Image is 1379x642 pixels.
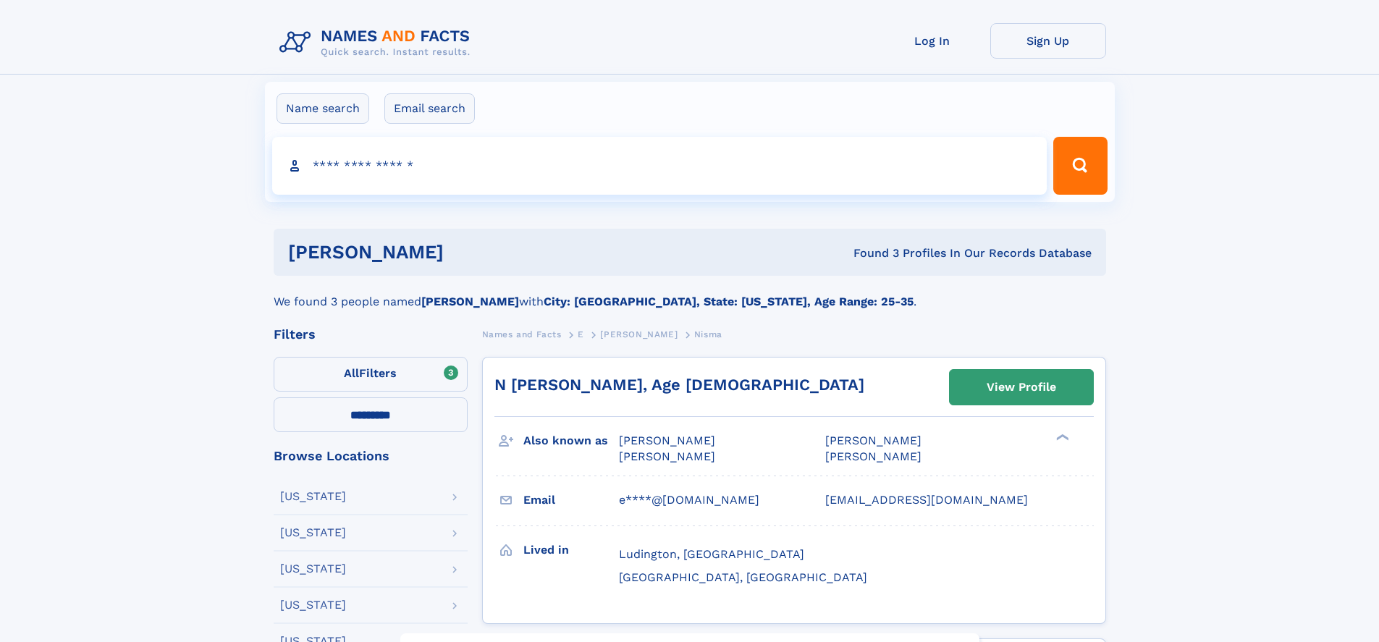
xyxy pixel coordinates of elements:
div: Browse Locations [274,449,468,463]
a: View Profile [950,370,1093,405]
label: Name search [277,93,369,124]
img: Logo Names and Facts [274,23,482,62]
div: [US_STATE] [280,527,346,538]
span: [EMAIL_ADDRESS][DOMAIN_NAME] [825,493,1028,507]
span: [GEOGRAPHIC_DATA], [GEOGRAPHIC_DATA] [619,570,867,584]
div: ❯ [1053,433,1070,442]
label: Email search [384,93,475,124]
button: Search Button [1053,137,1107,195]
span: E [578,329,584,339]
span: [PERSON_NAME] [825,449,922,463]
div: We found 3 people named with . [274,276,1106,311]
span: [PERSON_NAME] [619,434,715,447]
b: City: [GEOGRAPHIC_DATA], State: [US_STATE], Age Range: 25-35 [544,295,914,308]
span: [PERSON_NAME] [619,449,715,463]
a: [PERSON_NAME] [600,325,678,343]
b: [PERSON_NAME] [421,295,519,308]
a: Names and Facts [482,325,562,343]
a: N [PERSON_NAME], Age [DEMOGRAPHIC_DATA] [494,376,864,394]
div: [US_STATE] [280,491,346,502]
span: [PERSON_NAME] [825,434,922,447]
a: Log In [874,23,990,59]
span: Ludington, [GEOGRAPHIC_DATA] [619,547,804,561]
div: Found 3 Profiles In Our Records Database [649,245,1092,261]
div: View Profile [987,371,1056,404]
h3: Email [523,488,619,512]
div: [US_STATE] [280,599,346,611]
label: Filters [274,357,468,392]
div: [US_STATE] [280,563,346,575]
h3: Lived in [523,538,619,562]
h3: Also known as [523,428,619,453]
span: All [344,366,359,380]
span: Nisma [694,329,722,339]
div: Filters [274,328,468,341]
a: Sign Up [990,23,1106,59]
input: search input [272,137,1047,195]
span: [PERSON_NAME] [600,329,678,339]
a: E [578,325,584,343]
h1: [PERSON_NAME] [288,243,649,261]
